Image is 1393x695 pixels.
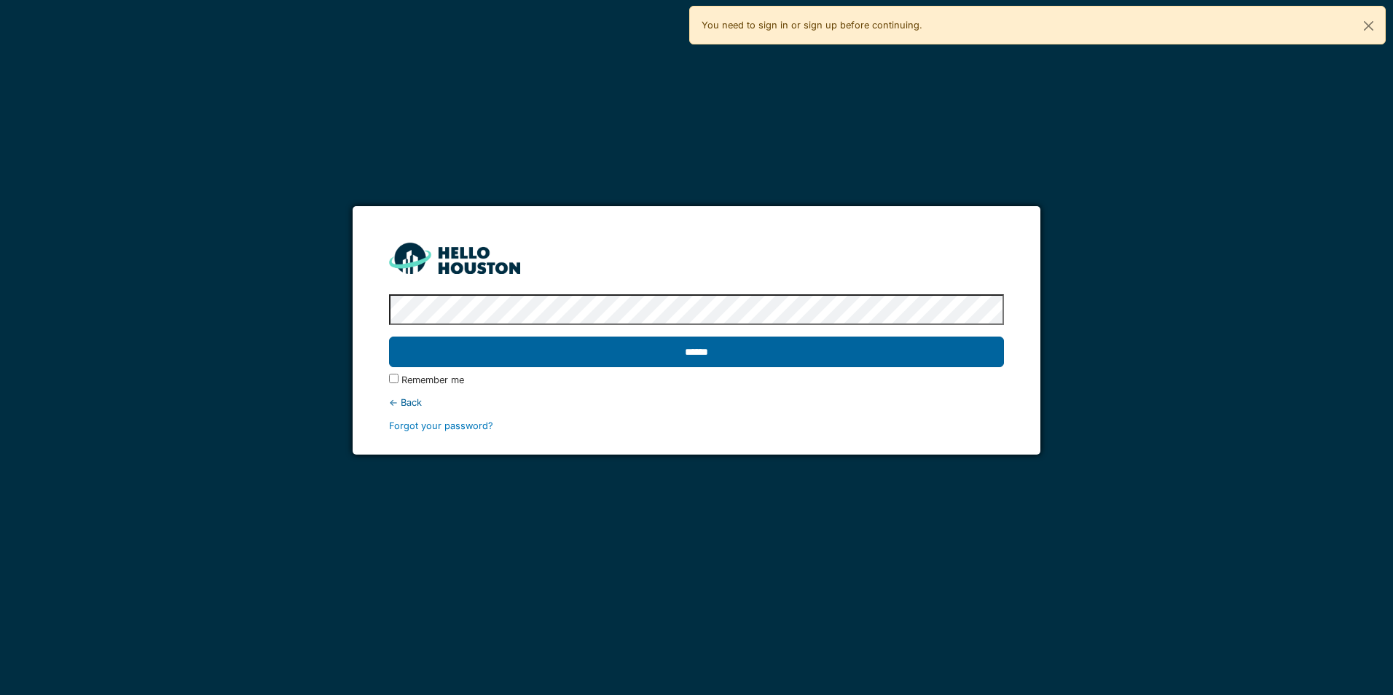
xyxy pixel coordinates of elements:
div: ← Back [389,396,1003,409]
a: Forgot your password? [389,420,493,431]
div: You need to sign in or sign up before continuing. [689,6,1386,44]
button: Close [1352,7,1385,45]
label: Remember me [401,373,464,387]
img: HH_line-BYnF2_Hg.png [389,243,520,274]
